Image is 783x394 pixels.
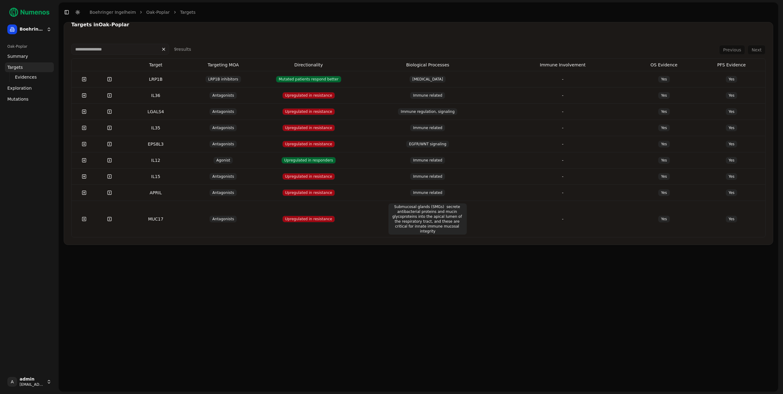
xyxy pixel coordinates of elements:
[495,59,630,71] th: Immune Involvement
[495,201,630,237] td: -
[90,9,195,15] nav: breadcrumb
[122,184,190,201] td: APRIL
[122,136,190,152] td: EPS8L3
[410,92,445,99] span: Immune related
[180,9,196,15] a: Targets
[122,120,190,136] td: IL35
[5,62,54,72] a: Targets
[282,125,335,131] span: Upregulated in resistance
[282,216,335,222] span: Upregulated in resistance
[398,108,457,115] span: Immune regulation, signaling
[726,92,737,99] span: Yes
[210,92,237,99] span: Antagonists
[13,73,46,81] a: Evidences
[495,168,630,184] td: -
[122,59,190,71] th: Target
[658,108,670,115] span: Yes
[210,216,237,222] span: Antagonists
[495,87,630,103] td: -
[495,136,630,152] td: -
[90,9,136,15] a: Boehringer Ingelheim
[495,184,630,201] td: -
[495,103,630,120] td: -
[658,125,670,131] span: Yes
[210,125,237,131] span: Antagonists
[698,59,765,71] th: PFS Evidence
[726,189,737,196] span: Yes
[630,59,698,71] th: OS Evidence
[210,173,237,180] span: Antagonists
[282,92,335,99] span: Upregulated in resistance
[213,157,233,164] span: Agonist
[360,59,495,71] th: Biological Processes
[7,96,28,102] span: Mutations
[406,141,449,147] span: EGFR/WNT signaling
[726,125,737,131] span: Yes
[15,74,37,80] span: Evidences
[410,173,445,180] span: Immune related
[5,22,54,37] button: Boehringer Ingelheim
[495,71,630,87] td: -
[281,157,336,164] span: Upregulated in responders
[210,108,237,115] span: Antagonists
[73,8,82,17] button: Toggle Dark Mode
[658,157,670,164] span: Yes
[122,87,190,103] td: IL36
[206,76,241,83] span: LRP1B inhibitors
[146,9,169,15] a: Oak-Poplar
[7,85,32,91] span: Exploration
[189,59,257,71] th: Targeting MOA
[726,216,737,222] span: Yes
[388,203,467,235] span: Submucosal glands (SMGs) secrete antibacterial proteins and mucin glycoproteins into the apical l...
[658,216,670,222] span: Yes
[210,189,237,196] span: Antagonists
[7,64,23,70] span: Targets
[658,92,670,99] span: Yes
[658,141,670,147] span: Yes
[658,173,670,180] span: Yes
[20,27,44,32] span: Boehringer Ingelheim
[726,76,737,83] span: Yes
[122,103,190,120] td: LGALS4
[282,173,335,180] span: Upregulated in resistance
[658,189,670,196] span: Yes
[122,152,190,168] td: IL12
[282,141,335,147] span: Upregulated in resistance
[495,152,630,168] td: -
[62,8,71,17] button: Toggle Sidebar
[5,42,54,51] div: Oak-Poplar
[726,157,737,164] span: Yes
[410,76,446,83] span: [MEDICAL_DATA]
[726,108,737,115] span: Yes
[495,120,630,136] td: -
[282,189,335,196] span: Upregulated in resistance
[210,141,237,147] span: Antagonists
[726,173,737,180] span: Yes
[20,382,44,387] span: [EMAIL_ADDRESS]
[282,108,335,115] span: Upregulated in resistance
[174,47,191,52] span: 9 result s
[5,374,54,389] button: Aadmin[EMAIL_ADDRESS]
[122,168,190,184] td: IL15
[276,76,341,83] span: Mutated patients respond better
[71,22,766,27] div: Targets in Oak-Poplar
[5,51,54,61] a: Summary
[726,141,737,147] span: Yes
[410,157,445,164] span: Immune related
[5,83,54,93] a: Exploration
[5,94,54,104] a: Mutations
[658,76,670,83] span: Yes
[20,377,44,382] span: admin
[7,377,17,387] span: A
[5,5,54,20] img: Numenos
[7,53,28,59] span: Summary
[410,125,445,131] span: Immune related
[122,71,190,87] td: LRP1B
[257,59,360,71] th: Directionality
[410,189,445,196] span: Immune related
[122,201,190,237] td: MUC17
